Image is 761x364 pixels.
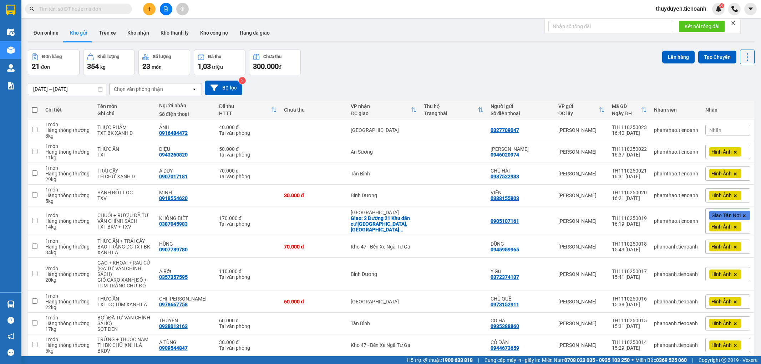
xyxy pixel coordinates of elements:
[97,326,152,332] div: SỌT ĐEN
[351,244,417,250] div: Kho 47 - Bến Xe Ngã Tư Ga
[654,107,698,113] div: Nhân viên
[97,54,119,59] div: Khối lượng
[654,149,698,155] div: phamthao.tienoanh
[7,29,15,36] img: warehouse-icon
[612,247,647,252] div: 15:43 [DATE]
[219,221,277,227] div: Tại văn phòng
[284,299,344,304] div: 60.000 đ
[612,302,647,307] div: 15:38 [DATE]
[711,192,732,199] span: Hình Ảnh
[654,299,698,304] div: phanoanh.tienoanh
[97,315,152,326] div: BƠ )ĐÃ TƯ VẤN CHÍNH SÁHC)
[219,274,277,280] div: Tại văn phòng
[654,271,698,277] div: phanoanh.tienoanh
[711,224,732,230] span: Hình Ảnh
[219,215,277,221] div: 170.000 đ
[100,64,106,70] span: kg
[45,250,90,255] div: 34 kg
[351,271,417,277] div: Bình Dương
[662,51,695,63] button: Lên hàng
[351,111,411,116] div: ĐC giao
[180,6,185,11] span: aim
[97,174,152,179] div: TH CHỮ XANH D
[558,271,605,277] div: [PERSON_NAME]
[45,321,90,326] div: Hàng thông thường
[159,345,188,351] div: 0909544847
[711,320,732,327] span: Hình Ảnh
[159,103,212,108] div: Người nhận
[685,22,719,30] span: Kết nối tổng đài
[692,356,693,364] span: |
[612,215,647,221] div: TH1110250019
[152,64,162,70] span: món
[219,146,277,152] div: 50.000 đ
[159,146,212,152] div: DIỆU
[7,317,14,324] span: question-circle
[159,195,188,201] div: 0918554620
[491,345,519,351] div: 0944673659
[721,358,726,363] span: copyright
[45,299,90,304] div: Hàng thông thường
[491,168,551,174] div: CHÚ HẢI
[351,299,417,304] div: [GEOGRAPHIC_DATA]
[45,315,90,321] div: 1 món
[97,277,152,288] div: GIỎ CARO XANH ĐỎ + TÚM TRẮNG CHỮ ĐỎ
[45,218,90,224] div: Hàng thông thường
[711,342,732,348] span: Hình Ảnh
[731,21,736,26] span: close
[351,215,417,232] div: Giao: 2 Đường 21 Khu dân cư Gia Hoà, Phước Long B, Thủ Đức, Hồ Chí Minh
[612,130,647,136] div: 16:40 [DATE]
[558,103,599,109] div: VP gửi
[83,50,135,75] button: Khối lượng354kg
[351,210,417,215] div: [GEOGRAPHIC_DATA]
[219,268,277,274] div: 110.000 đ
[208,54,221,59] div: Đã thu
[711,243,732,250] span: Hình Ảnh
[45,326,90,332] div: 17 kg
[147,6,152,11] span: plus
[558,193,605,198] div: [PERSON_NAME]
[39,5,123,13] input: Tìm tên, số ĐT hoặc mã đơn
[491,174,519,179] div: 0987522933
[407,356,473,364] span: Hỗ trợ kỹ thuật:
[45,238,90,244] div: 1 món
[205,81,242,95] button: Bộ lọc
[42,54,62,59] div: Đơn hàng
[420,101,487,119] th: Toggle SortBy
[491,152,519,158] div: 0946020974
[45,176,90,182] div: 29 kg
[142,62,150,71] span: 23
[491,268,551,274] div: Y Gu
[442,357,473,363] strong: 1900 633 818
[558,149,605,155] div: [PERSON_NAME]
[491,218,519,224] div: 0905107161
[28,50,80,75] button: Đơn hàng21đơn
[45,342,90,348] div: Hàng thông thường
[198,62,211,71] span: 1,03
[45,348,90,354] div: 5 kg
[612,190,647,195] div: TH1110250020
[711,271,732,277] span: Hình Ảnh
[194,50,245,75] button: Đã thu1,03 triệu
[654,127,698,133] div: phamthao.tienoanh
[234,24,275,41] button: Hàng đã giao
[160,3,172,15] button: file-add
[491,127,519,133] div: 0327709047
[97,195,152,201] div: TXV
[711,149,732,155] span: Hình Ảnh
[491,323,519,329] div: 0935388860
[558,218,605,224] div: [PERSON_NAME]
[542,356,630,364] span: Miền Nam
[97,103,152,109] div: Tên món
[159,247,188,252] div: 0907789780
[87,62,99,71] span: 354
[45,271,90,277] div: Hàng thông thường
[159,268,212,274] div: A Rớt
[159,302,188,307] div: 0978667758
[249,50,301,75] button: Chưa thu300.000đ
[159,323,188,329] div: 0938013163
[548,21,673,32] input: Nhập số tổng đài
[608,101,650,119] th: Toggle SortBy
[558,342,605,348] div: [PERSON_NAME]
[45,277,90,283] div: 20 kg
